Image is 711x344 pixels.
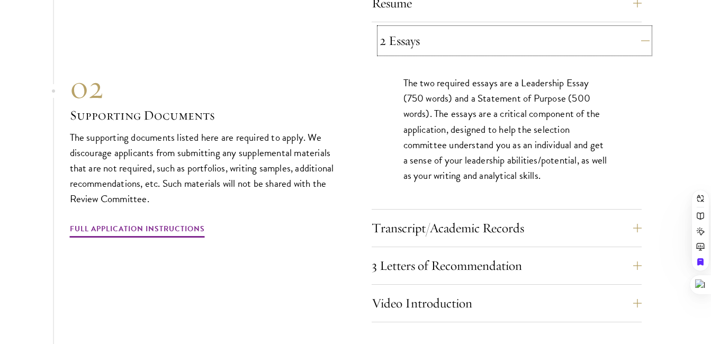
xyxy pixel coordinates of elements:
p: The two required essays are a Leadership Essay (750 words) and a Statement of Purpose (500 words)... [403,75,610,183]
p: The supporting documents listed here are required to apply. We discourage applicants from submitt... [70,130,340,206]
button: 2 Essays [380,28,650,53]
h3: Supporting Documents [70,106,340,124]
button: 3 Letters of Recommendation [372,253,642,278]
a: Full Application Instructions [70,222,205,239]
div: 02 [70,68,340,106]
button: Video Introduction [372,291,642,316]
button: Transcript/Academic Records [372,215,642,241]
